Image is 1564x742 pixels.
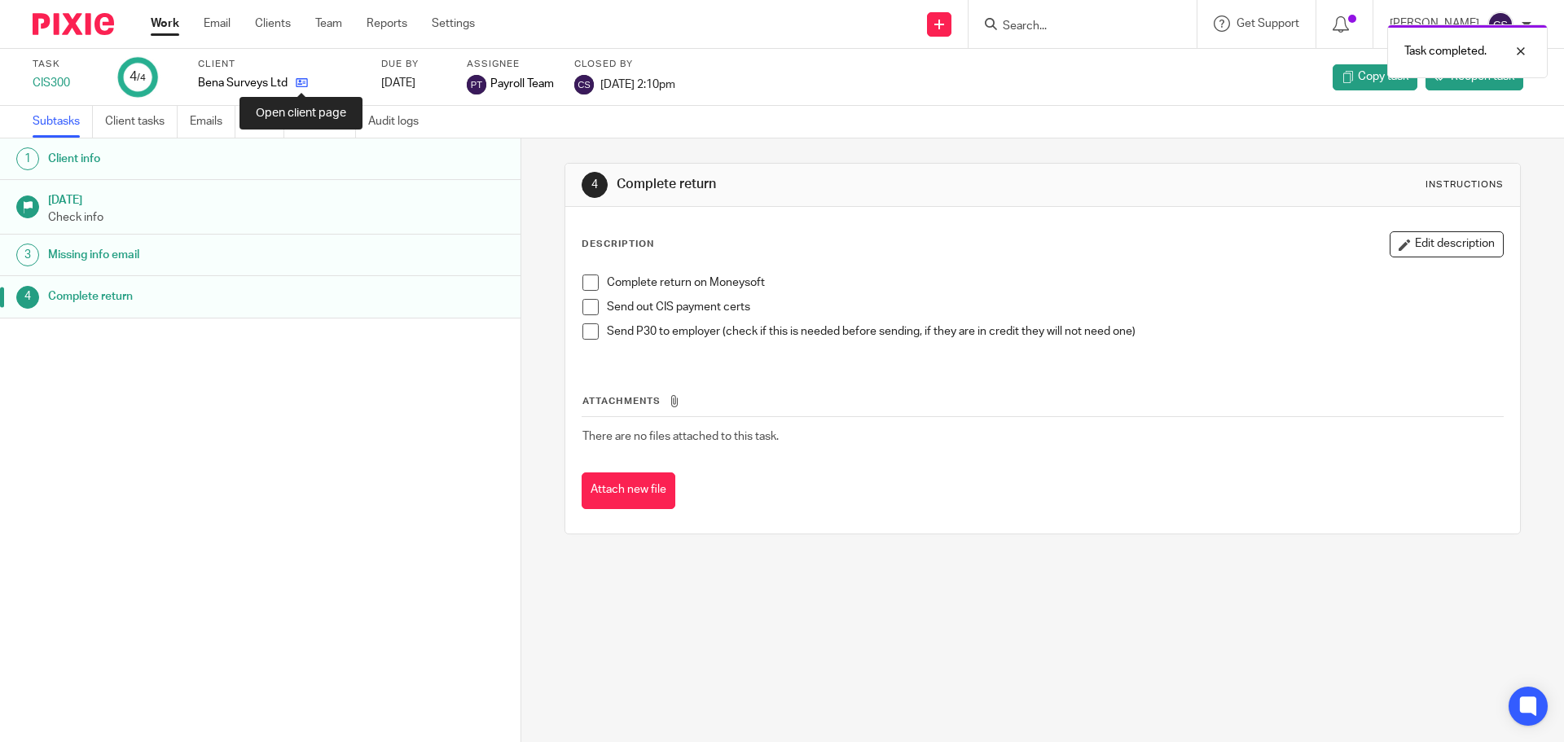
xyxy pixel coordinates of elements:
[151,15,179,32] a: Work
[574,58,675,71] label: Closed by
[368,106,431,138] a: Audit logs
[315,15,342,32] a: Team
[1404,43,1487,59] p: Task completed.
[33,106,93,138] a: Subtasks
[600,78,675,90] span: [DATE] 2:10pm
[574,75,594,94] img: svg%3E
[33,58,98,71] label: Task
[248,106,284,138] a: Files
[467,75,486,94] img: svg%3E
[190,106,235,138] a: Emails
[16,244,39,266] div: 3
[367,15,407,32] a: Reports
[48,209,504,226] p: Check info
[607,323,1502,340] p: Send P30 to employer (check if this is needed before sending, if they are in credit they will not...
[582,397,661,406] span: Attachments
[381,75,446,91] div: [DATE]
[1426,178,1504,191] div: Instructions
[198,58,361,71] label: Client
[582,238,654,251] p: Description
[255,15,291,32] a: Clients
[432,15,475,32] a: Settings
[582,172,608,198] div: 4
[33,13,114,35] img: Pixie
[48,284,353,309] h1: Complete return
[582,431,779,442] span: There are no files attached to this task.
[617,176,1078,193] h1: Complete return
[48,188,504,209] h1: [DATE]
[204,15,231,32] a: Email
[198,75,288,91] p: Bena Surveys Ltd
[1487,11,1513,37] img: svg%3E
[137,73,146,82] small: /4
[582,472,675,509] button: Attach new file
[105,106,178,138] a: Client tasks
[607,274,1502,291] p: Complete return on Moneysoft
[490,76,554,92] span: Payroll Team
[33,75,98,91] div: CIS300
[381,58,446,71] label: Due by
[297,106,356,138] a: Notes (0)
[48,243,353,267] h1: Missing info email
[16,286,39,309] div: 4
[130,68,146,86] div: 4
[1390,231,1504,257] button: Edit description
[467,58,554,71] label: Assignee
[607,299,1502,315] p: Send out CIS payment certs
[16,147,39,170] div: 1
[48,147,353,171] h1: Client info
